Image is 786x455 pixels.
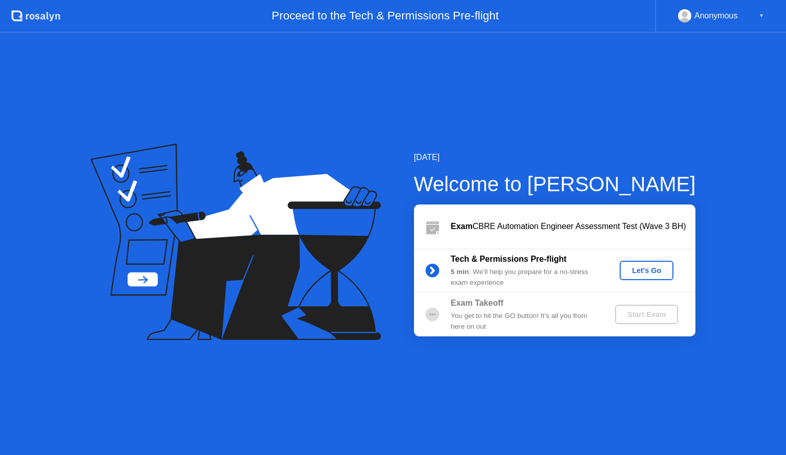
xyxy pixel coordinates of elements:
button: Let's Go [620,261,673,280]
b: Exam Takeoff [451,299,504,307]
button: Start Exam [615,305,678,324]
div: CBRE Automation Engineer Assessment Test (Wave 3 BH) [451,220,695,233]
div: Start Exam [619,310,674,318]
b: Tech & Permissions Pre-flight [451,255,566,263]
div: [DATE] [414,151,696,164]
b: Exam [451,222,473,231]
div: You get to hit the GO button! It’s all you from here on out [451,311,598,332]
div: : We’ll help you prepare for a no-stress exam experience [451,267,598,288]
div: Let's Go [624,266,669,275]
div: Welcome to [PERSON_NAME] [414,169,696,199]
b: 5 min [451,268,469,276]
div: ▼ [759,9,764,22]
div: Anonymous [694,9,738,22]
